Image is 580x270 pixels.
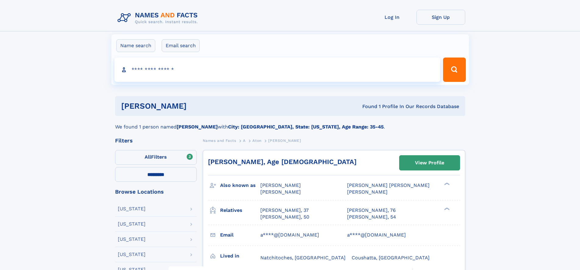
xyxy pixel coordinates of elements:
[203,137,236,144] a: Names and Facts
[162,39,200,52] label: Email search
[220,180,260,191] h3: Also known as
[243,139,246,143] span: A
[145,154,151,160] span: All
[252,139,261,143] span: Aton
[118,252,146,257] div: [US_STATE]
[118,222,146,226] div: [US_STATE]
[260,207,309,214] a: [PERSON_NAME], 37
[443,207,450,211] div: ❯
[220,251,260,261] h3: Lived in
[347,214,396,220] a: [PERSON_NAME], 54
[347,207,396,214] a: [PERSON_NAME], 76
[268,139,301,143] span: [PERSON_NAME]
[115,10,203,26] img: Logo Names and Facts
[443,58,466,82] button: Search Button
[252,137,261,144] a: Aton
[220,230,260,240] h3: Email
[260,189,301,195] span: [PERSON_NAME]
[118,237,146,242] div: [US_STATE]
[115,116,465,131] div: We found 1 person named with .
[114,58,441,82] input: search input
[352,255,430,261] span: Coushatta, [GEOGRAPHIC_DATA]
[220,205,260,216] h3: Relatives
[208,158,357,166] a: [PERSON_NAME], Age [DEMOGRAPHIC_DATA]
[443,182,450,186] div: ❯
[347,182,430,188] span: [PERSON_NAME] [PERSON_NAME]
[228,124,384,130] b: City: [GEOGRAPHIC_DATA], State: [US_STATE], Age Range: 35-45
[243,137,246,144] a: A
[368,10,417,25] a: Log In
[347,189,388,195] span: [PERSON_NAME]
[118,206,146,211] div: [US_STATE]
[115,138,197,143] div: Filters
[399,156,460,170] a: View Profile
[274,103,459,110] div: Found 1 Profile In Our Records Database
[260,214,309,220] a: [PERSON_NAME], 50
[415,156,444,170] div: View Profile
[177,124,218,130] b: [PERSON_NAME]
[417,10,465,25] a: Sign Up
[115,150,197,165] label: Filters
[116,39,155,52] label: Name search
[115,189,197,195] div: Browse Locations
[260,182,301,188] span: [PERSON_NAME]
[260,255,346,261] span: Natchitoches, [GEOGRAPHIC_DATA]
[121,102,275,110] h1: [PERSON_NAME]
